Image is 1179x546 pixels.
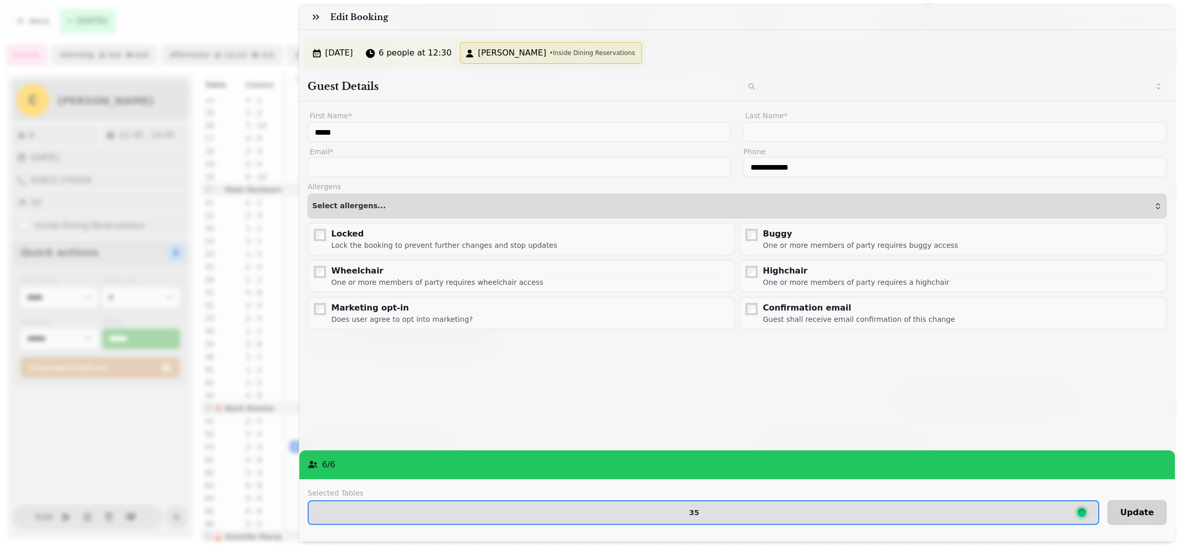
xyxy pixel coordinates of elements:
span: [PERSON_NAME] [478,47,546,59]
div: Marketing opt-in [331,302,473,314]
div: Wheelchair [331,265,543,277]
div: One or more members of party requires a highchair [763,277,950,287]
label: Phone [743,147,1167,157]
button: Select allergens... [308,194,1167,219]
div: One or more members of party requires buggy access [763,240,958,250]
button: 35 [308,500,1099,525]
div: Buggy [763,228,958,240]
span: Select allergens... [312,202,386,210]
p: 6 / 6 [322,459,335,471]
div: Confirmation email [763,302,955,314]
div: Does user agree to opt into marketing? [331,314,473,324]
label: First Name* [308,110,731,122]
div: Locked [331,228,557,240]
h2: Guest Details [308,79,733,94]
button: Update [1107,500,1167,525]
label: Allergens [308,181,1167,192]
h3: Edit Booking [330,11,392,23]
label: Selected Tables [308,488,1099,498]
span: • Inside Dining Reservations [549,49,635,57]
span: [DATE] [325,47,353,59]
p: 35 [689,509,699,516]
div: One or more members of party requires wheelchair access [331,277,543,287]
span: Update [1120,508,1154,517]
label: Email* [308,147,731,157]
div: Lock the booking to prevent further changes and stop updates [331,240,557,250]
label: Last Name* [743,110,1167,122]
div: Highchair [763,265,950,277]
div: Guest shall receive email confirmation of this change [763,314,955,324]
span: 6 people at 12:30 [379,47,452,59]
